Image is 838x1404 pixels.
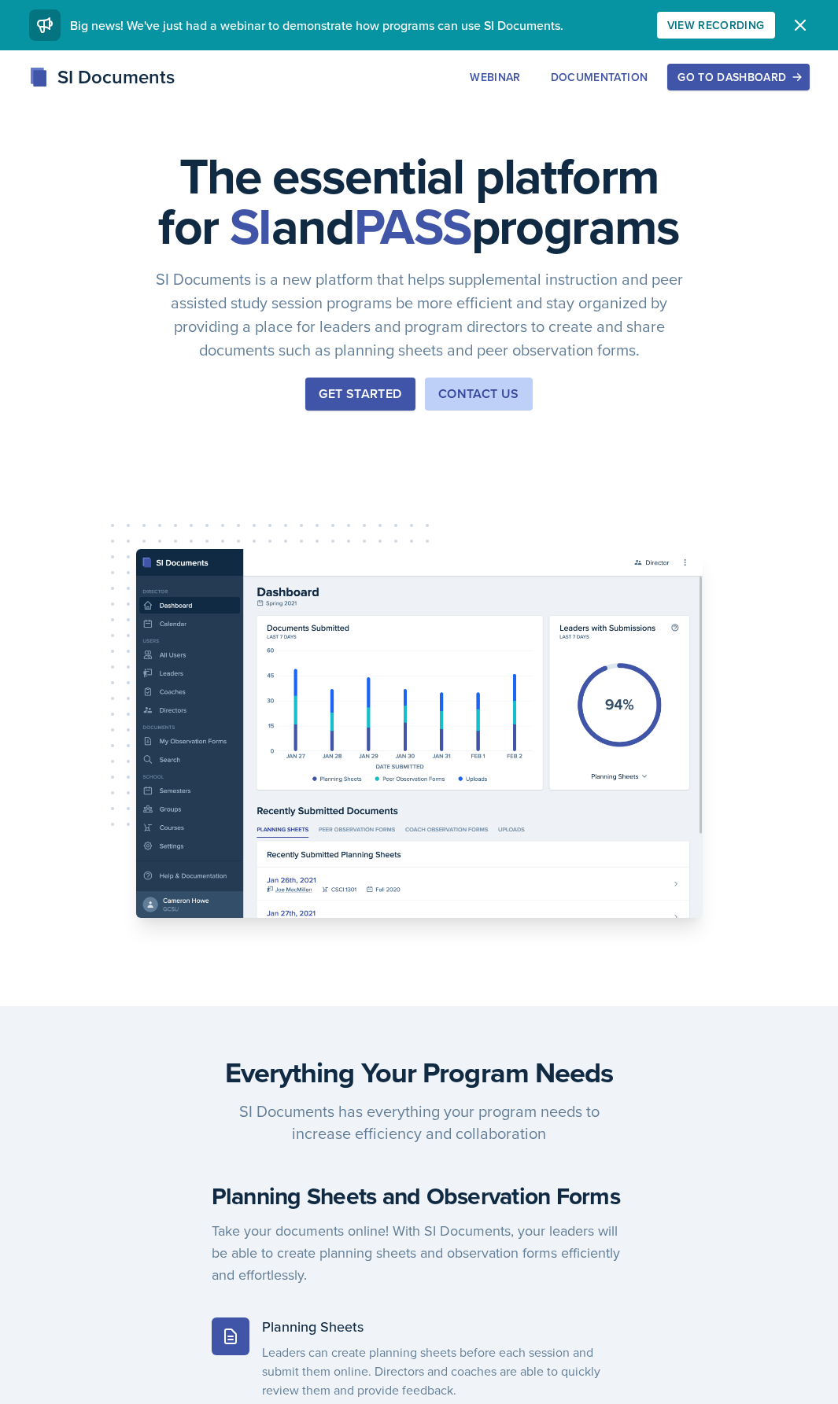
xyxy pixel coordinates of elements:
h3: Everything Your Program Needs [212,1056,627,1088]
button: Get Started [305,378,415,411]
div: Go to Dashboard [677,71,799,83]
p: Take your documents online! With SI Documents, your leaders will be able to create planning sheet... [212,1220,627,1286]
h5: Planning Sheets [262,1317,627,1336]
div: View Recording [667,19,765,31]
div: Documentation [551,71,648,83]
button: View Recording [657,12,775,39]
span: Big news! We've just had a webinar to demonstrate how programs can use SI Documents. [70,17,563,34]
h4: Planning Sheets and Observation Forms [212,1182,627,1211]
button: Contact Us [425,378,533,411]
button: Go to Dashboard [667,64,809,90]
div: SI Documents [29,63,175,91]
div: Contact Us [438,385,519,404]
button: Webinar [460,64,530,90]
div: Webinar [470,71,520,83]
p: SI Documents has everything your program needs to increase efficiency and collaboration [212,1100,627,1144]
button: Documentation [541,64,659,90]
p: Leaders can create planning sheets before each session and submit them online. Directors and coac... [262,1343,627,1399]
div: Get Started [319,385,401,404]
